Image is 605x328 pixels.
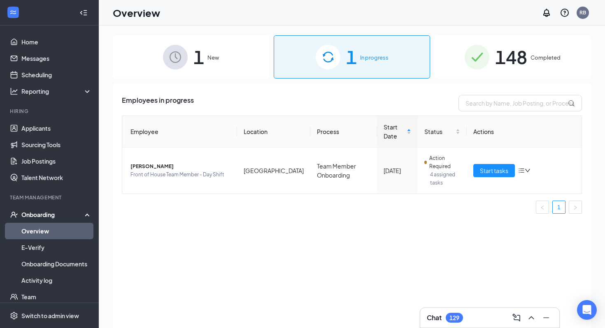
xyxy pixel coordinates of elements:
a: Home [21,34,92,50]
a: 1 [553,201,565,213]
th: Employee [122,116,237,148]
svg: ComposeMessage [512,313,521,323]
button: right [569,201,582,214]
li: Next Page [569,201,582,214]
th: Actions [467,116,582,148]
li: 1 [552,201,565,214]
a: Sourcing Tools [21,136,92,153]
th: Location [237,116,310,148]
div: [DATE] [384,166,411,175]
h1: Overview [113,6,160,20]
span: 4 assigned tasks [430,171,461,187]
span: right [573,205,578,210]
a: E-Verify [21,239,92,256]
span: left [540,205,545,210]
span: bars [518,167,525,174]
th: Status [418,116,467,148]
span: 1 [346,43,357,71]
span: [PERSON_NAME] [130,162,230,171]
span: In progress [360,53,389,62]
span: Start Date [384,122,405,141]
svg: WorkstreamLogo [9,8,17,16]
button: ChevronUp [525,311,538,324]
li: Previous Page [536,201,549,214]
span: 148 [495,43,527,71]
span: Front of House Team Member - Day Shift [130,171,230,179]
input: Search by Name, Job Posting, or Process [458,95,582,111]
div: Hiring [10,108,90,115]
span: 1 [193,43,204,71]
th: Process [310,116,377,148]
a: Talent Network [21,169,92,186]
svg: Analysis [10,87,18,95]
svg: Notifications [542,8,551,18]
span: Action Required [429,154,460,171]
span: Completed [531,53,561,62]
button: Minimize [540,311,553,324]
h3: Chat [427,313,442,322]
a: Job Postings [21,153,92,169]
button: Start tasks [473,164,515,177]
span: Status [424,127,454,136]
a: Messages [21,50,92,67]
td: Team Member Onboarding [310,148,377,194]
svg: Minimize [541,313,551,323]
div: Reporting [21,87,92,95]
span: down [525,168,531,173]
div: 129 [449,314,459,321]
svg: UserCheck [10,210,18,219]
a: Activity log [21,272,92,289]
a: Scheduling [21,67,92,83]
svg: Settings [10,312,18,320]
button: left [536,201,549,214]
svg: Collapse [79,9,88,17]
div: Team Management [10,194,90,201]
a: Applicants [21,120,92,136]
a: Team [21,289,92,305]
span: Start tasks [480,166,508,175]
div: RB [579,9,586,16]
td: [GEOGRAPHIC_DATA] [237,148,310,194]
svg: ChevronUp [526,313,536,323]
div: Switch to admin view [21,312,79,320]
svg: QuestionInfo [560,8,570,18]
a: Overview [21,223,92,239]
span: Employees in progress [122,95,194,111]
span: New [207,53,219,62]
a: Onboarding Documents [21,256,92,272]
div: Open Intercom Messenger [577,300,597,320]
button: ComposeMessage [510,311,523,324]
div: Onboarding [21,210,85,219]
